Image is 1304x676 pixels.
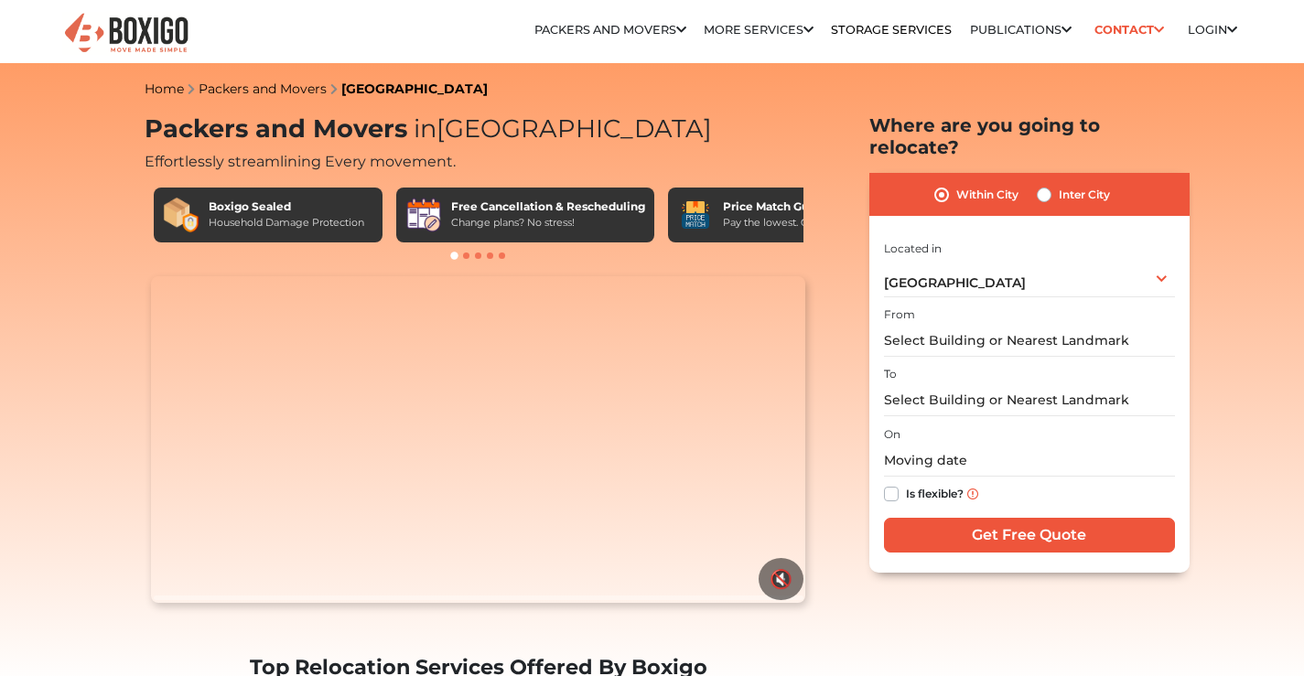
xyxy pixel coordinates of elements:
div: Boxigo Sealed [209,199,364,215]
div: Pay the lowest. Guaranteed! [723,215,862,231]
label: Is flexible? [906,483,964,502]
a: More services [704,23,814,37]
input: Select Building or Nearest Landmark [884,384,1175,416]
img: info [967,488,978,499]
label: From [884,306,915,323]
label: On [884,426,900,443]
img: Price Match Guarantee [677,197,714,233]
label: Located in [884,241,942,257]
div: Price Match Guarantee [723,199,862,215]
label: Within City [956,184,1018,206]
a: [GEOGRAPHIC_DATA] [341,80,488,97]
label: To [884,366,897,382]
span: Effortlessly streamlining Every movement. [145,153,456,170]
a: Storage Services [831,23,952,37]
span: [GEOGRAPHIC_DATA] [407,113,712,144]
div: Change plans? No stress! [451,215,645,231]
input: Moving date [884,445,1175,477]
input: Select Building or Nearest Landmark [884,325,1175,357]
span: in [414,113,436,144]
img: Boxigo [62,11,190,56]
div: Free Cancellation & Rescheduling [451,199,645,215]
div: Household Damage Protection [209,215,364,231]
a: Publications [970,23,1072,37]
h2: Where are you going to relocate? [869,114,1190,158]
label: Inter City [1059,184,1110,206]
input: Get Free Quote [884,518,1175,553]
a: Packers and Movers [534,23,686,37]
h1: Packers and Movers [145,114,813,145]
a: Login [1188,23,1237,37]
img: Boxigo Sealed [163,197,199,233]
img: Free Cancellation & Rescheduling [405,197,442,233]
button: 🔇 [759,558,803,600]
a: Contact [1089,16,1170,44]
span: [GEOGRAPHIC_DATA] [884,274,1026,291]
a: Home [145,80,184,97]
a: Packers and Movers [199,80,327,97]
video: Your browser does not support the video tag. [151,276,805,604]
